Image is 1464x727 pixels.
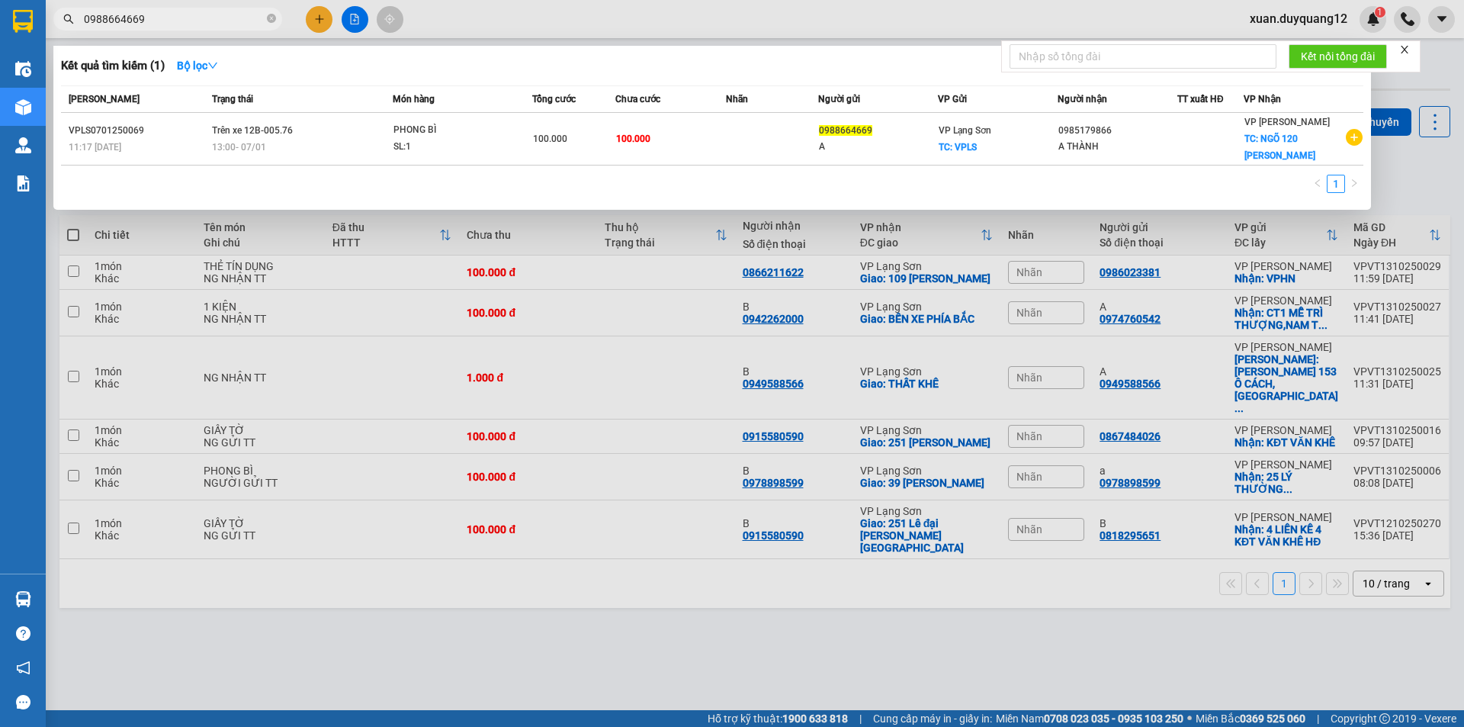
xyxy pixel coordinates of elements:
[212,125,293,136] span: Trên xe 12B-005.76
[1244,133,1315,161] span: TC: NGÕ 120 [PERSON_NAME]
[1244,94,1281,105] span: VP Nhận
[1289,44,1387,69] button: Kết nối tổng đài
[165,53,230,78] button: Bộ lọcdown
[84,11,264,27] input: Tìm tên, số ĐT hoặc mã đơn
[616,133,650,144] span: 100.000
[1345,175,1363,193] li: Next Page
[15,137,31,153] img: warehouse-icon
[177,60,218,72] strong: Bộ lọc
[15,591,31,607] img: warehouse-icon
[212,142,266,153] span: 13:00 - 07/01
[61,58,165,74] h3: Kết quả tìm kiếm ( 1 )
[16,661,30,675] span: notification
[15,99,31,115] img: warehouse-icon
[267,14,276,23] span: close-circle
[207,60,218,71] span: down
[1177,94,1224,105] span: TT xuất HĐ
[1346,129,1363,146] span: plus-circle
[1313,179,1322,188] span: left
[16,626,30,641] span: question-circle
[69,123,207,139] div: VPLS0701250069
[1350,179,1359,188] span: right
[938,94,967,105] span: VP Gửi
[1301,48,1375,65] span: Kết nối tổng đài
[1399,44,1410,55] span: close
[819,125,872,136] span: 0988664669
[1328,175,1344,192] a: 1
[1058,139,1177,155] div: A THÀNH
[16,695,30,709] span: message
[1308,175,1327,193] button: left
[13,10,33,33] img: logo-vxr
[393,94,435,105] span: Món hàng
[1010,44,1276,69] input: Nhập số tổng đài
[533,133,567,144] span: 100.000
[1244,117,1330,127] span: VP [PERSON_NAME]
[69,94,140,105] span: [PERSON_NAME]
[939,142,977,153] span: TC: VPLS
[819,139,937,155] div: A
[63,14,74,24] span: search
[726,94,748,105] span: Nhãn
[393,139,508,156] div: SL: 1
[1345,175,1363,193] button: right
[939,125,991,136] span: VP Lạng Sơn
[615,94,660,105] span: Chưa cước
[212,94,253,105] span: Trạng thái
[15,175,31,191] img: solution-icon
[1308,175,1327,193] li: Previous Page
[393,122,508,139] div: PHONG BÌ
[1058,94,1107,105] span: Người nhận
[1327,175,1345,193] li: 1
[69,142,121,153] span: 11:17 [DATE]
[15,61,31,77] img: warehouse-icon
[532,94,576,105] span: Tổng cước
[818,94,860,105] span: Người gửi
[267,12,276,27] span: close-circle
[1058,123,1177,139] div: 0985179866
